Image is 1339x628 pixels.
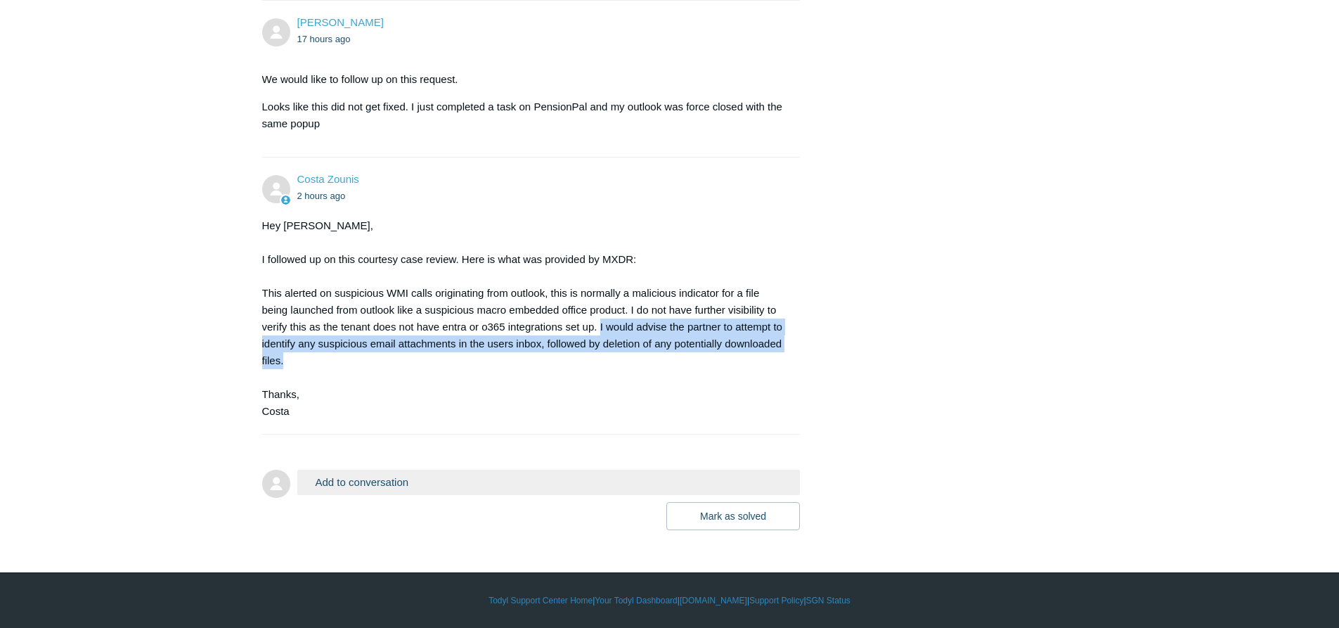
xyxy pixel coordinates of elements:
[297,16,384,28] a: [PERSON_NAME]
[297,191,346,201] time: 09/09/2025, 07:15
[749,594,803,607] a: Support Policy
[297,16,384,28] span: Ahmed Khalid
[297,173,359,185] a: Costa Zounis
[297,34,351,44] time: 09/08/2025, 16:16
[262,594,1078,607] div: | | | |
[806,594,850,607] a: SGN Status
[489,594,593,607] a: Todyl Support Center Home
[680,594,747,607] a: [DOMAIN_NAME]
[262,98,787,132] p: Looks like this did not get fixed. I just completed a task on PensionPal and my outlook was force...
[262,71,787,88] p: We would like to follow up on this request.
[262,217,787,420] div: Hey [PERSON_NAME], I followed up on this courtesy case review. Here is what was provided by MXDR:...
[595,594,677,607] a: Your Todyl Dashboard
[297,470,801,494] button: Add to conversation
[666,502,800,530] button: Mark as solved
